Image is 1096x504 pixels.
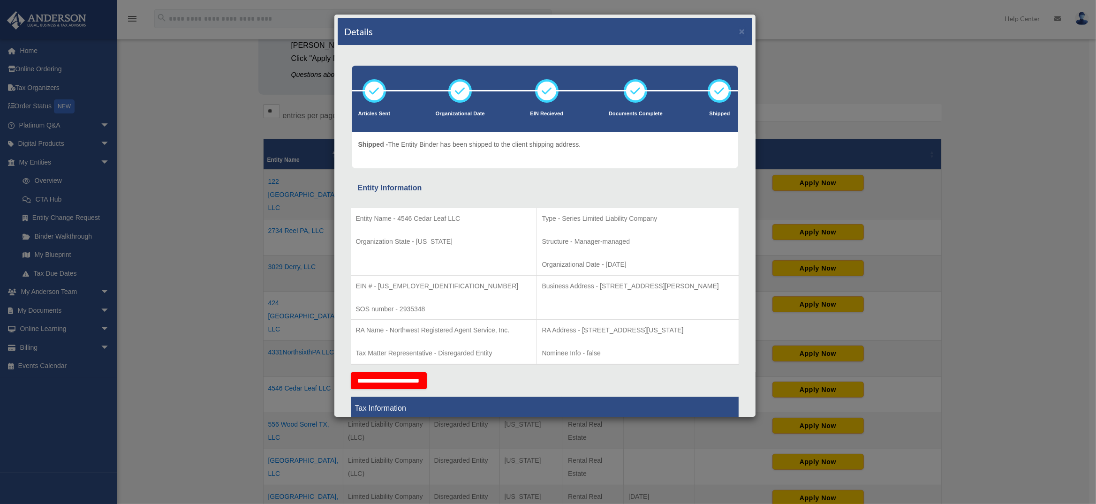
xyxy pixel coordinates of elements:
[358,139,581,150] p: The Entity Binder has been shipped to the client shipping address.
[351,397,739,420] th: Tax Information
[356,213,532,225] p: Entity Name - 4546 Cedar Leaf LLC
[436,109,485,119] p: Organizational Date
[542,213,733,225] p: Type - Series Limited Liability Company
[345,25,373,38] h4: Details
[542,280,733,292] p: Business Address - [STREET_ADDRESS][PERSON_NAME]
[356,347,532,359] p: Tax Matter Representative - Disregarded Entity
[356,236,532,248] p: Organization State - [US_STATE]
[708,109,731,119] p: Shipped
[609,109,663,119] p: Documents Complete
[542,259,733,271] p: Organizational Date - [DATE]
[542,347,733,359] p: Nominee Info - false
[358,141,388,148] span: Shipped -
[358,181,732,195] div: Entity Information
[530,109,563,119] p: EIN Recieved
[356,303,532,315] p: SOS number - 2935348
[356,324,532,336] p: RA Name - Northwest Registered Agent Service, Inc.
[739,26,745,36] button: ×
[358,109,390,119] p: Articles Sent
[542,324,733,336] p: RA Address - [STREET_ADDRESS][US_STATE]
[542,236,733,248] p: Structure - Manager-managed
[356,280,532,292] p: EIN # - [US_EMPLOYER_IDENTIFICATION_NUMBER]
